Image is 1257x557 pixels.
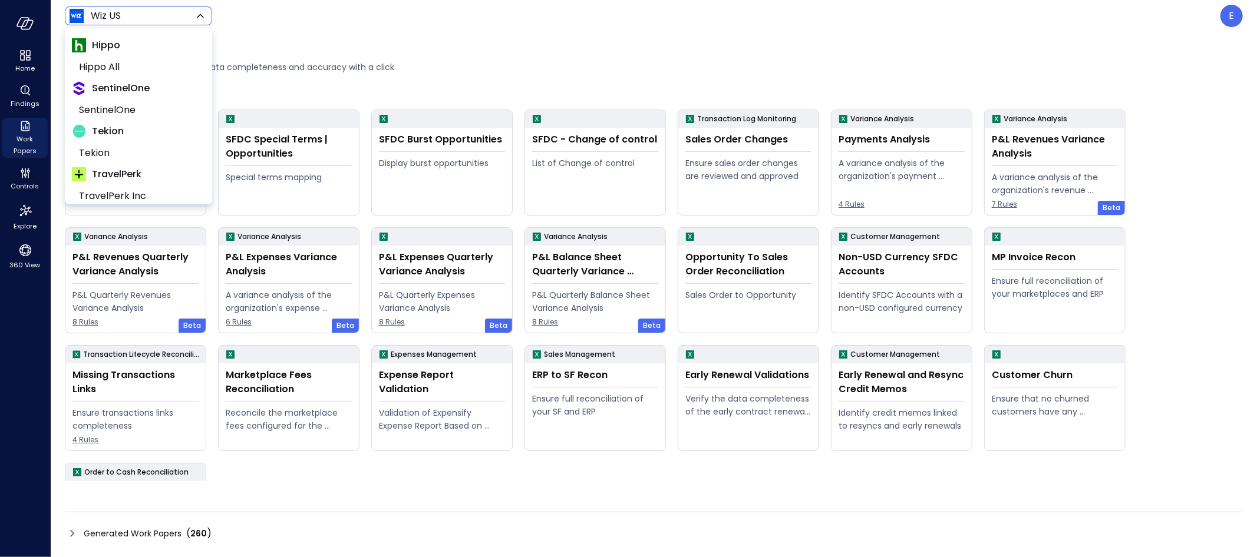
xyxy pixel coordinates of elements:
span: Tekion [92,124,124,138]
img: Tekion [72,124,86,138]
li: TravelPerk Inc [72,185,205,207]
img: SentinelOne [72,81,86,95]
span: SentinelOne [92,81,150,95]
img: TravelPerk [72,167,86,181]
span: SentinelOne [79,103,196,117]
span: Hippo All [79,60,196,74]
span: TravelPerk Inc [79,189,196,203]
span: Tekion [79,146,196,160]
li: Tekion [72,142,205,164]
img: Hippo [72,38,86,52]
span: TravelPerk [92,167,141,181]
li: Hippo All [72,57,205,78]
span: Hippo [92,38,120,52]
li: SentinelOne [72,100,205,121]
